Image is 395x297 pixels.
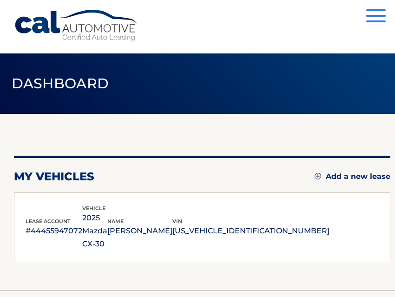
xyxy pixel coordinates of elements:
[172,224,329,238] p: [US_VEHICLE_IDENTIFICATION_NUMBER]
[26,218,71,224] span: lease account
[366,9,386,25] button: Menu
[315,173,321,179] img: add.svg
[315,172,390,181] a: Add a new lease
[12,75,109,92] span: Dashboard
[172,218,182,224] span: vin
[82,211,107,251] p: 2025 Mazda CX-30
[14,9,139,42] a: Cal Automotive
[14,170,94,184] h2: my vehicles
[26,224,82,238] p: #44455947072
[107,224,172,238] p: [PERSON_NAME]
[107,218,124,224] span: name
[82,205,105,211] span: vehicle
